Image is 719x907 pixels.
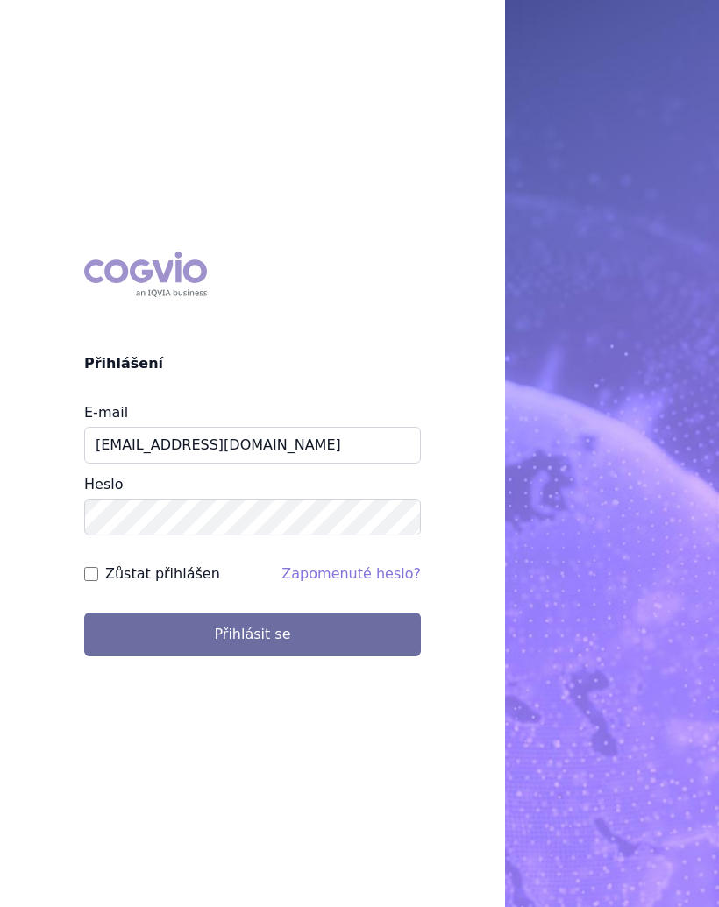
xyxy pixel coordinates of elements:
[84,252,207,297] div: COGVIO
[84,613,421,656] button: Přihlásit se
[105,563,220,585] label: Zůstat přihlášen
[84,404,128,421] label: E-mail
[84,476,123,492] label: Heslo
[281,565,421,582] a: Zapomenuté heslo?
[84,353,421,374] h2: Přihlášení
